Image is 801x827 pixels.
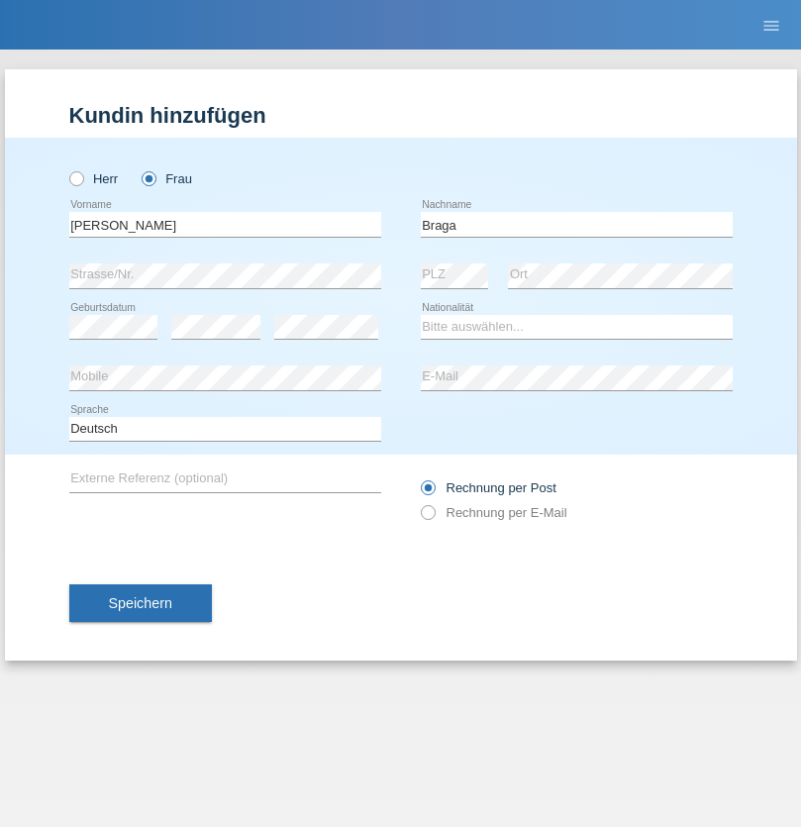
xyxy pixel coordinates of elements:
[421,505,567,520] label: Rechnung per E-Mail
[421,480,556,495] label: Rechnung per Post
[142,171,192,186] label: Frau
[69,103,733,128] h1: Kundin hinzufügen
[421,480,434,505] input: Rechnung per Post
[142,171,154,184] input: Frau
[761,16,781,36] i: menu
[421,505,434,530] input: Rechnung per E-Mail
[69,584,212,622] button: Speichern
[109,595,172,611] span: Speichern
[69,171,119,186] label: Herr
[69,171,82,184] input: Herr
[751,19,791,31] a: menu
